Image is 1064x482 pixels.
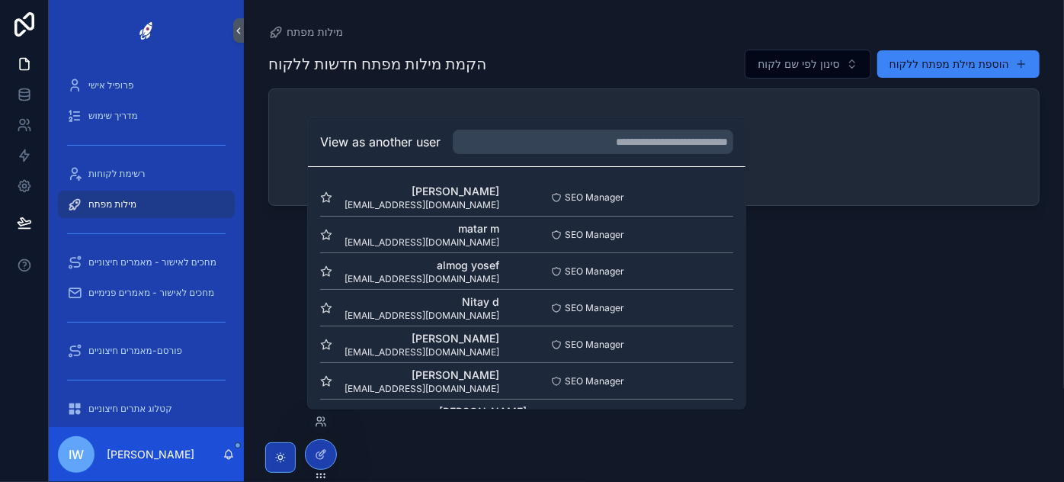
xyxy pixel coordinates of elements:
span: מדריך שימוש [88,110,138,122]
a: מחכים לאישור - מאמרים חיצוניים [58,249,235,276]
button: הוספת מילת מפתח ללקוח [877,50,1040,78]
a: פרופיל אישי [58,72,235,99]
a: קטלוג אתרים חיצוניים [58,395,235,423]
span: [EMAIL_ADDRESS][DOMAIN_NAME] [345,272,499,284]
h2: View as another user [320,133,441,151]
span: SEO Manager [565,301,624,313]
span: [PERSON_NAME] [345,330,499,345]
a: מחכים לאישור - מאמרים פנימיים [58,279,235,307]
a: מילות מפתח [268,24,343,40]
span: [PERSON_NAME] [345,367,499,382]
a: מדריך שימוש [58,102,235,130]
span: SEO Manager [565,191,624,204]
button: Select Button [745,50,870,79]
span: matar m [345,220,499,236]
span: almog yosef [345,257,499,272]
h1: הקמת מילות מפתח חדשות ללקוח [268,53,486,75]
span: מילות מפתח [88,198,136,210]
span: [EMAIL_ADDRESS][DOMAIN_NAME] [345,236,499,248]
span: [EMAIL_ADDRESS][DOMAIN_NAME] [345,199,499,211]
img: App logo [132,18,161,43]
p: [PERSON_NAME] [107,447,194,462]
span: רשימת לקוחות [88,168,146,180]
span: מילות מפתח [287,24,343,40]
span: קטלוג אתרים חיצוניים [88,403,172,415]
a: פורסם-מאמרים חיצוניים [58,337,235,365]
span: SEO Manager [565,374,624,387]
span: מחכים לאישור - מאמרים חיצוניים [88,256,216,268]
span: מחכים לאישור - מאמרים פנימיים [88,287,214,299]
span: [PERSON_NAME] [345,403,527,419]
div: scrollable content [49,61,244,427]
a: רשימת לקוחות [58,160,235,188]
span: [PERSON_NAME] [345,184,499,199]
a: מילות מפתח [58,191,235,218]
span: [EMAIL_ADDRESS][DOMAIN_NAME] [345,382,499,394]
span: פורסם-מאמרים חיצוניים [88,345,182,357]
span: SEO Manager [565,265,624,277]
span: SEO Manager [565,338,624,350]
span: פרופיל אישי [88,79,133,92]
span: SEO Manager [565,228,624,240]
span: [EMAIL_ADDRESS][DOMAIN_NAME] [345,309,499,321]
span: [EMAIL_ADDRESS][DOMAIN_NAME] [345,345,499,358]
span: iw [69,445,84,464]
span: סינון לפי שם לקוח [758,56,839,72]
span: Nitay d [345,294,499,309]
